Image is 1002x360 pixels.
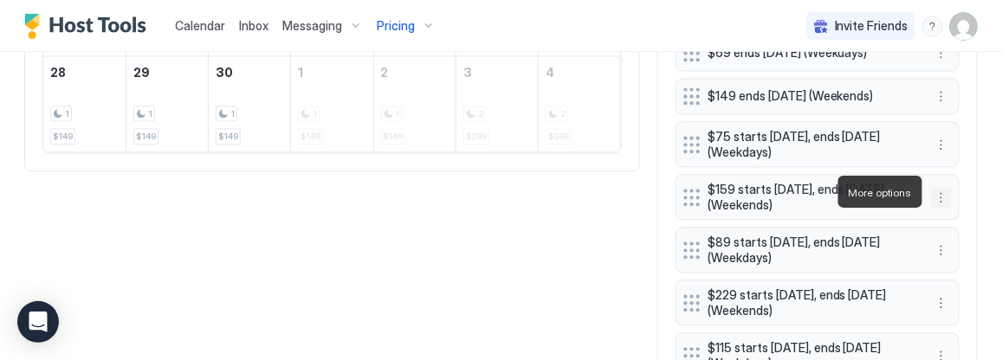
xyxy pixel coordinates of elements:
[230,108,235,119] span: 1
[291,56,372,88] a: October 1, 2025
[931,42,952,63] div: menu
[539,55,621,151] td: October 4, 2025
[456,55,538,151] td: October 3, 2025
[175,16,225,35] a: Calendar
[708,88,914,104] span: $149 ends [DATE] (Weekends)
[53,131,73,142] span: $149
[209,56,290,88] a: September 30, 2025
[456,56,538,88] a: October 3, 2025
[931,240,952,260] button: More options
[463,65,472,80] span: 3
[931,292,952,313] button: More options
[708,235,914,265] span: $89 starts [DATE], ends [DATE] (Weekdays)
[708,287,914,318] span: $229 starts [DATE], ends [DATE] (Weekends)
[133,65,150,80] span: 29
[708,129,914,159] span: $75 starts [DATE], ends [DATE] (Weekdays)
[708,182,914,212] span: $159 starts [DATE], ends [DATE] (Weekends)
[931,86,952,106] div: menu
[43,56,126,88] a: September 28, 2025
[374,56,456,88] a: October 2, 2025
[377,18,415,34] span: Pricing
[931,187,952,208] button: More options
[931,86,952,106] button: More options
[546,65,554,80] span: 4
[126,55,208,151] td: September 29, 2025
[931,187,952,208] div: menu
[373,55,456,151] td: October 2, 2025
[148,108,152,119] span: 1
[931,134,952,155] button: More options
[239,16,268,35] a: Inbox
[209,55,291,151] td: September 30, 2025
[922,16,943,36] div: menu
[931,134,952,155] div: menu
[65,108,69,119] span: 1
[381,65,389,80] span: 2
[708,45,914,61] span: $69 ends [DATE] (Weekdays)
[539,56,621,88] a: October 4, 2025
[298,65,303,80] span: 1
[931,42,952,63] button: More options
[50,65,66,80] span: 28
[126,56,208,88] a: September 29, 2025
[282,18,342,34] span: Messaging
[950,12,978,40] div: User profile
[136,131,156,142] span: $149
[218,131,238,142] span: $149
[239,18,268,33] span: Inbox
[17,301,59,343] div: Open Intercom Messenger
[216,65,233,80] span: 30
[835,18,908,34] span: Invite Friends
[849,186,912,199] span: More options
[931,292,952,313] div: menu
[43,55,126,151] td: September 28, 2025
[24,13,154,39] a: Host Tools Logo
[175,18,225,33] span: Calendar
[291,55,373,151] td: October 1, 2025
[931,240,952,260] div: menu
